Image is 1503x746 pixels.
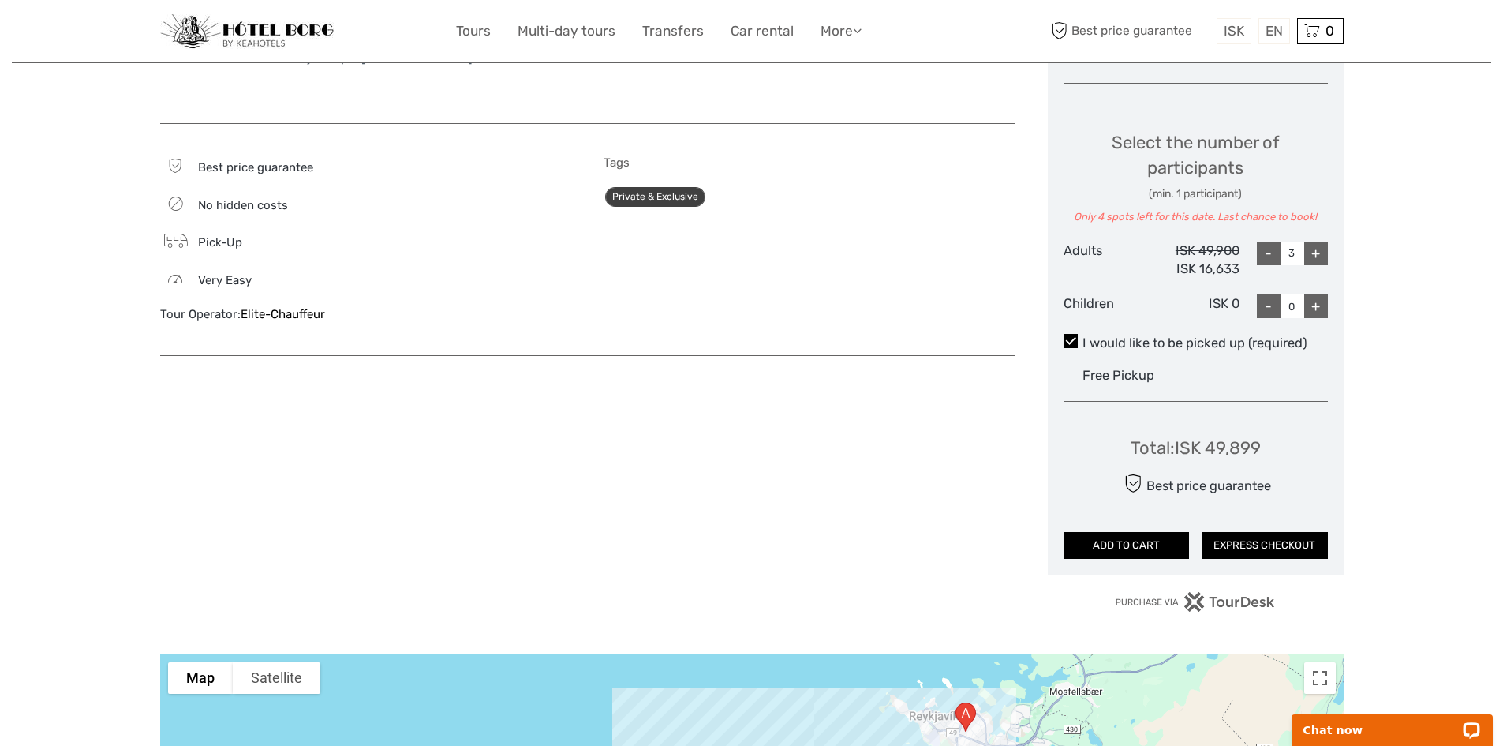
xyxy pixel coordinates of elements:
[1064,532,1190,559] button: ADD TO CART
[1202,532,1328,559] button: EXPRESS CHECKOUT
[456,20,491,43] a: Tours
[1064,210,1328,225] div: Only 4 spots left for this date. Last chance to book!
[1304,294,1328,318] div: +
[1257,242,1281,265] div: -
[1064,242,1152,279] div: Adults
[198,235,242,249] span: Pick-Up
[1120,470,1270,497] div: Best price guarantee
[160,306,571,323] div: Tour Operator:
[1257,294,1281,318] div: -
[1064,186,1328,202] div: (min. 1 participant)
[1151,294,1239,318] div: ISK 0
[1151,242,1239,261] div: ISK 49,900
[1151,260,1239,279] div: ISK 16,633
[233,662,320,694] button: Show satellite imagery
[1304,662,1336,694] button: Toggle fullscreen view
[1258,18,1290,44] div: EN
[1048,18,1213,44] span: Best price guarantee
[198,273,252,287] span: Very easy
[1224,23,1244,39] span: ISK
[1082,368,1154,383] span: Free Pickup
[1064,294,1152,318] div: Children
[241,307,325,321] a: Elite-Chauffeur
[518,20,615,43] a: Multi-day tours
[1064,334,1328,353] label: I would like to be picked up (required)
[1304,242,1328,265] div: +
[1115,592,1275,612] img: PurchaseViaTourDesk.png
[604,156,1015,170] h5: Tags
[160,14,334,49] img: 97-048fac7b-21eb-4351-ac26-83e096b89eb3_logo_small.jpg
[198,160,313,174] span: Best price guarantee
[168,662,233,694] button: Show street map
[821,20,862,43] a: More
[198,198,288,212] span: No hidden costs
[1064,130,1328,225] div: Select the number of participants
[1281,696,1503,746] iframe: LiveChat chat widget
[731,20,794,43] a: Car rental
[1131,436,1261,460] div: Total : ISK 49,899
[1323,23,1337,39] span: 0
[949,696,982,738] div: Háaleitisbraut 67, 108 Reykjavík, Iceland
[605,187,705,207] a: Private & Exclusive
[642,20,704,43] a: Transfers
